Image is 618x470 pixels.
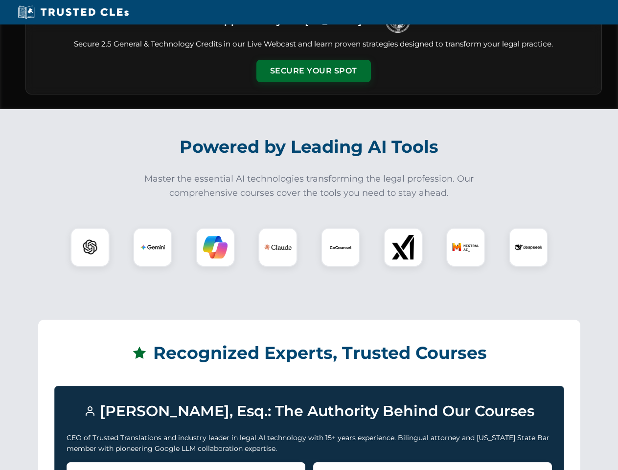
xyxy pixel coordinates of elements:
[38,130,580,164] h2: Powered by Leading AI Tools
[67,432,552,454] p: CEO of Trusted Translations and industry leader in legal AI technology with 15+ years experience....
[515,234,542,261] img: DeepSeek Logo
[70,228,110,267] div: ChatGPT
[15,5,132,20] img: Trusted CLEs
[264,234,292,261] img: Claude Logo
[140,235,165,259] img: Gemini Logo
[38,39,590,50] p: Secure 2.5 General & Technology Credits in our Live Webcast and learn proven strategies designed ...
[138,172,481,200] p: Master the essential AI technologies transforming the legal profession. Our comprehensive courses...
[67,398,552,424] h3: [PERSON_NAME], Esq.: The Authority Behind Our Courses
[391,235,415,259] img: xAI Logo
[203,235,228,259] img: Copilot Logo
[509,228,548,267] div: DeepSeek
[321,228,360,267] div: CoCounsel
[328,235,353,259] img: CoCounsel Logo
[384,228,423,267] div: xAI
[258,228,298,267] div: Claude
[76,233,104,261] img: ChatGPT Logo
[256,60,371,82] button: Secure Your Spot
[446,228,485,267] div: Mistral AI
[54,336,564,370] h2: Recognized Experts, Trusted Courses
[133,228,172,267] div: Gemini
[452,234,480,261] img: Mistral AI Logo
[196,228,235,267] div: Copilot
